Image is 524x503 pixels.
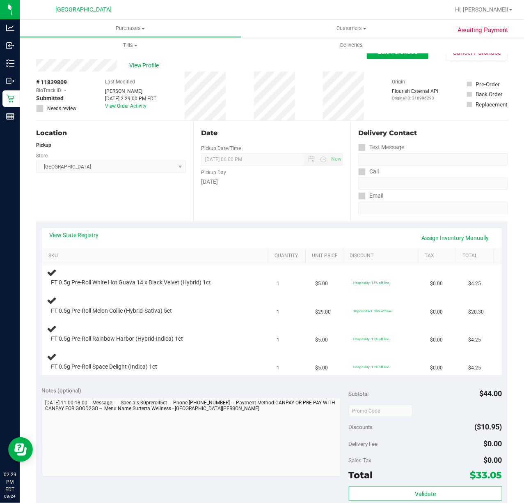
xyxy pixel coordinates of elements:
label: Pickup Day [201,169,226,176]
span: Tills [20,42,240,49]
a: Assign Inventory Manually [416,231,494,245]
span: Hi, [PERSON_NAME]! [455,6,508,13]
label: Email [358,190,383,202]
div: [DATE] [201,178,343,186]
span: $29.00 [315,308,331,316]
strong: Pickup [36,142,51,148]
a: SKU [48,253,265,259]
span: Awaiting Payment [458,25,508,35]
div: Delivery Contact [358,128,508,138]
div: [DATE] 2:29:00 PM EDT [105,95,157,102]
input: Format: (999) 999-9999 [358,153,508,166]
a: View State Registry [50,231,99,239]
div: Location [36,128,186,138]
span: $33.05 [470,469,502,481]
span: $5.00 [315,336,328,344]
span: 30preroll5ct: 30% off line [353,309,391,313]
a: Customers [241,20,462,37]
p: 08/24 [4,493,16,499]
inline-svg: Analytics [6,24,14,32]
a: Discount [350,253,415,259]
span: - [64,87,66,94]
div: Date [201,128,343,138]
div: Back Order [476,90,503,98]
inline-svg: Inventory [6,59,14,67]
span: FT 0.5g Pre-Roll Space Delight (Indica) 1ct [51,363,158,371]
span: BioTrack ID: [36,87,62,94]
span: $0.00 [430,280,443,288]
span: 1 [277,336,280,344]
button: Validate [349,486,502,501]
label: Text Message [358,141,404,153]
span: FT 0.5g Pre-Roll White Hot Guava 14 x Black Velvet (Hybrid) 1ct [51,279,211,286]
span: Notes (optional) [42,387,82,394]
a: Total [462,253,490,259]
label: Origin [392,78,405,85]
span: FT 0.5g Pre-Roll Melon Collie (Hybrid-Sativa) 5ct [51,307,172,315]
label: Pickup Date/Time [201,145,241,152]
span: $0.00 [430,308,443,316]
span: $5.00 [315,364,328,372]
span: $4.25 [468,336,481,344]
span: Needs review [47,105,76,112]
div: Replacement [476,100,508,108]
a: Deliveries [241,37,462,54]
span: $5.00 [315,280,328,288]
iframe: Resource center [8,437,33,462]
span: Hospitality: 15% off line [353,337,389,341]
span: Discounts [349,420,373,434]
input: Format: (999) 999-9999 [358,178,508,190]
span: 1 [277,280,280,288]
span: Hospitality: 15% off line [353,365,389,369]
div: Flourish External API [392,88,439,101]
inline-svg: Retail [6,95,14,103]
span: Deliveries [329,42,374,49]
p: Original ID: 316996293 [392,95,439,101]
span: Total [349,469,373,481]
span: Customers [241,25,462,32]
span: Submitted [36,94,64,103]
span: $0.00 [484,439,502,448]
inline-svg: Outbound [6,77,14,85]
span: [GEOGRAPHIC_DATA] [56,6,112,13]
a: Tax [425,253,453,259]
p: 02:29 PM EDT [4,471,16,493]
span: $0.00 [430,364,443,372]
div: Pre-Order [476,80,500,88]
label: Last Modified [105,78,135,85]
span: Delivery Fee [349,441,378,447]
span: $0.00 [430,336,443,344]
label: Store [36,152,48,159]
span: $4.25 [468,364,481,372]
span: ($10.95) [475,422,502,431]
inline-svg: Reports [6,112,14,120]
span: 1 [277,364,280,372]
a: Tills [20,37,241,54]
a: View Order Activity [105,103,147,109]
input: Promo Code [349,405,412,417]
span: Validate [415,491,436,497]
div: [PERSON_NAME] [105,88,157,95]
span: $4.25 [468,280,481,288]
inline-svg: Inbound [6,42,14,50]
span: $0.00 [484,456,502,464]
span: View Profile [129,61,162,70]
span: $20.30 [468,308,484,316]
span: Sales Tax [349,457,372,464]
span: FT 0.5g Pre-Roll Rainbow Harbor (Hybrid-Indica) 1ct [51,335,183,343]
span: 1 [277,308,280,316]
a: Unit Price [312,253,340,259]
span: # 11839809 [36,78,67,87]
span: Purchases [20,25,241,32]
span: Subtotal [349,390,369,397]
span: $44.00 [480,389,502,398]
a: Purchases [20,20,241,37]
span: Hospitality: 15% off line [353,281,389,285]
a: Quantity [275,253,302,259]
label: Call [358,166,379,178]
